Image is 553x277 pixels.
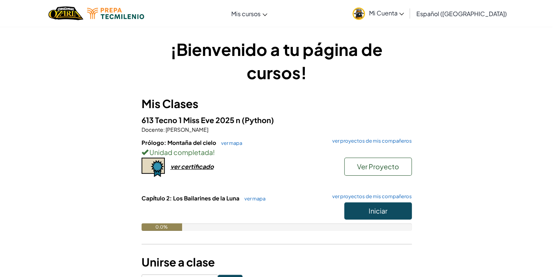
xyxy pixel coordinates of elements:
span: 613 Tecno 1 Miss Eve 2025 n [142,115,242,125]
button: Ver Proyecto [344,158,412,176]
span: Capítulo 2: Los Bailarines de la Luna [142,194,241,202]
a: ver proyectos de mis compañeros [328,138,412,143]
a: Ozaria by CodeCombat logo [48,6,83,21]
a: ver proyectos de mis compañeros [328,194,412,199]
span: Iniciar [369,206,387,215]
a: ver mapa [241,196,265,202]
span: Docente [142,126,163,133]
div: 0.0% [142,223,182,231]
span: Español ([GEOGRAPHIC_DATA]) [416,10,506,18]
h1: ¡Bienvenido a tu página de cursos! [142,38,412,84]
a: Mis cursos [228,3,271,24]
span: (Python) [242,115,274,125]
a: Mi Cuenta [349,2,408,25]
img: certificate-icon.png [142,158,165,177]
img: Tecmilenio logo [87,8,144,19]
span: [PERSON_NAME] [165,126,208,133]
span: Prólogo: Montaña del cielo [142,139,217,146]
a: Español ([GEOGRAPHIC_DATA]) [412,3,510,24]
span: Mi Cuenta [369,9,404,17]
button: Iniciar [344,202,412,220]
h3: Unirse a clase [142,254,412,271]
img: Home [48,6,83,21]
h3: Mis Clases [142,95,412,112]
span: ! [213,148,215,157]
div: ver certificado [170,163,214,170]
img: avatar [353,8,365,20]
a: ver certificado [142,163,214,170]
span: : [163,126,165,133]
span: Unidad completada [148,148,213,157]
span: Mis cursos [231,10,261,18]
a: ver mapa [217,140,242,146]
span: Ver Proyecto [357,162,399,171]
